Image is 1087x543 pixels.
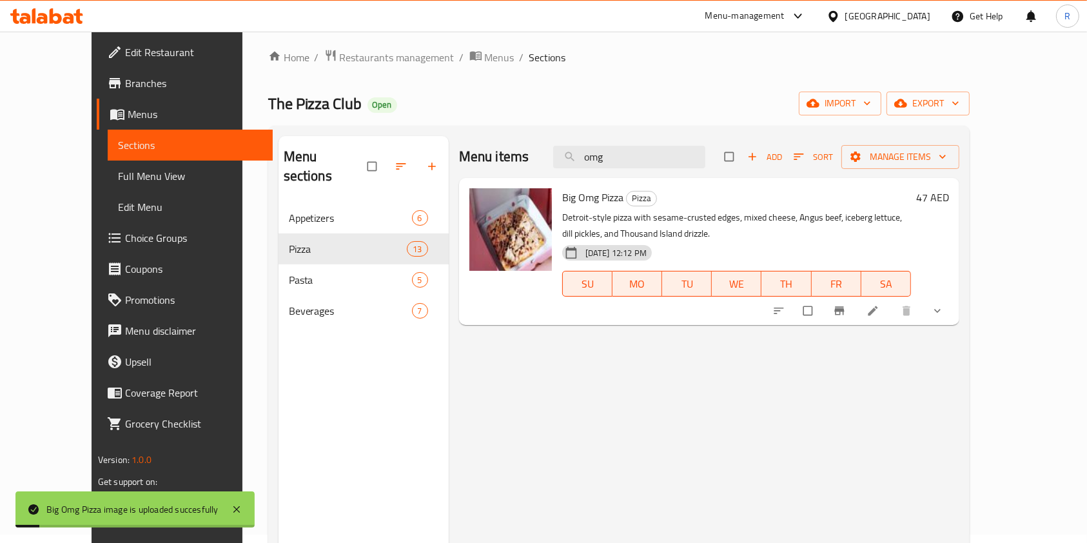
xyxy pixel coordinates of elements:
span: Menus [128,106,263,122]
span: Sections [529,50,566,65]
li: / [315,50,319,65]
div: items [412,303,428,319]
span: WE [717,275,756,293]
button: SA [861,271,911,297]
span: [DATE] 12:12 PM [580,247,652,259]
span: 5 [413,274,427,286]
h2: Menu sections [284,147,367,186]
span: Select all sections [360,154,387,179]
a: Support.OpsPlatform [98,486,180,503]
span: Pizza [627,191,656,206]
span: Menu disclaimer [125,323,263,339]
button: export [886,92,970,115]
span: Full Menu View [118,168,263,184]
a: Branches [97,68,273,99]
span: Pizza [289,241,407,257]
span: Edit Menu [118,199,263,215]
span: FR [817,275,856,293]
span: Add [747,150,782,164]
span: MO [618,275,657,293]
button: FR [812,271,861,297]
a: Sections [108,130,273,161]
span: Branches [125,75,263,91]
span: Promotions [125,292,263,308]
div: Open [367,97,397,113]
button: WE [712,271,761,297]
div: Pizza13 [279,233,449,264]
span: Choice Groups [125,230,263,246]
div: Big Omg Pizza image is uploaded succesfully [46,502,219,517]
span: TH [767,275,806,293]
a: Coverage Report [97,377,273,408]
h6: 47 AED [916,188,949,206]
span: Menus [485,50,514,65]
span: Sections [118,137,263,153]
span: export [897,95,959,112]
a: Home [268,50,309,65]
span: Restaurants management [340,50,455,65]
span: Open [367,99,397,110]
button: Branch-specific-item [825,297,856,325]
span: Appetizers [289,210,412,226]
div: Pasta5 [279,264,449,295]
span: SU [568,275,607,293]
span: Sort sections [387,152,418,181]
span: Upsell [125,354,263,370]
div: Beverages7 [279,295,449,326]
span: Sort [794,150,833,164]
span: Edit Restaurant [125,44,263,60]
button: Add [744,147,785,167]
nav: Menu sections [279,197,449,331]
a: Menu disclaimer [97,315,273,346]
button: Add section [418,152,449,181]
span: Coverage Report [125,385,263,400]
a: Edit menu item [867,304,882,317]
a: Full Menu View [108,161,273,192]
a: Upsell [97,346,273,377]
a: Edit Menu [108,192,273,222]
span: Pasta [289,272,412,288]
button: sort-choices [765,297,796,325]
div: Appetizers6 [279,202,449,233]
div: items [412,210,428,226]
button: SU [562,271,612,297]
a: Edit Restaurant [97,37,273,68]
a: Grocery Checklist [97,408,273,439]
span: SA [867,275,906,293]
div: [GEOGRAPHIC_DATA] [845,9,930,23]
div: Pizza [626,191,657,206]
span: Add item [744,147,785,167]
a: Restaurants management [324,49,455,66]
span: 1.0.0 [132,451,152,468]
a: Promotions [97,284,273,315]
span: Select to update [796,299,823,323]
span: 6 [413,212,427,224]
a: Menus [469,49,514,66]
span: 7 [413,305,427,317]
nav: breadcrumb [268,49,970,66]
button: delete [892,297,923,325]
span: Sort items [785,147,841,167]
div: items [407,241,427,257]
span: The Pizza Club [268,89,362,118]
button: Sort [790,147,836,167]
span: import [809,95,871,112]
span: Version: [98,451,130,468]
div: Menu-management [705,8,785,24]
button: show more [923,297,954,325]
span: R [1064,9,1070,23]
a: Choice Groups [97,222,273,253]
button: TU [662,271,712,297]
span: Big Omg Pizza [562,188,623,207]
li: / [460,50,464,65]
button: TH [761,271,811,297]
button: import [799,92,881,115]
div: items [412,272,428,288]
svg: Show Choices [931,304,944,317]
li: / [520,50,524,65]
input: search [553,146,705,168]
span: Beverages [289,303,412,319]
span: 13 [407,243,427,255]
